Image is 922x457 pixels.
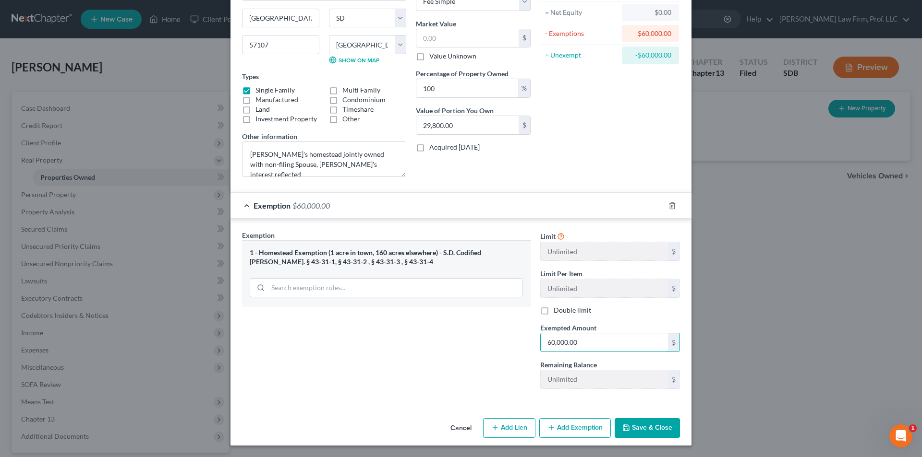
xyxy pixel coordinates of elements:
label: Manufactured [255,95,298,105]
input: 0.00 [416,79,518,97]
span: Exempted Amount [540,324,596,332]
div: = Unexempt [545,50,618,60]
label: Land [255,105,270,114]
div: $ [519,116,530,134]
div: $ [519,29,530,47]
label: Market Value [416,19,456,29]
label: Value of Portion You Own [416,105,494,116]
input: -- [541,370,668,388]
label: Investment Property [255,114,317,124]
label: Timeshare [342,105,374,114]
input: -- [541,242,668,260]
input: Enter city... [243,9,319,27]
label: Single Family [255,85,295,95]
span: Limit [540,232,556,240]
label: Other [342,114,360,124]
input: 0.00 [416,116,519,134]
input: Enter zip... [242,35,319,54]
button: Add Lien [483,418,535,438]
div: -$60,000.00 [630,50,671,60]
div: $ [668,333,679,352]
div: 1 - Homestead Exemption (1 acre in town, 160 acres elsewhere) - S.D. Codified [PERSON_NAME]. § 43... [250,248,523,266]
div: $60,000.00 [630,29,671,38]
button: Cancel [443,419,479,438]
div: = Net Equity [545,8,618,17]
span: Exemption [242,231,275,239]
div: $ [668,279,679,297]
span: $60,000.00 [292,201,330,210]
div: $0.00 [630,8,671,17]
input: Search exemption rules... [268,279,522,297]
span: Exemption [254,201,291,210]
input: 0.00 [416,29,519,47]
label: Types [242,71,259,82]
input: -- [541,279,668,297]
label: Other information [242,131,297,141]
label: Limit Per Item [540,269,582,279]
span: 1 [909,424,917,432]
div: $ [668,242,679,260]
div: - Exemptions [545,29,618,38]
label: Double limit [554,305,591,315]
label: Condominium [342,95,386,105]
button: Add Exemption [539,418,611,438]
label: Value Unknown [429,51,476,61]
iframe: Intercom live chat [889,424,912,447]
div: $ [668,370,679,388]
label: Percentage of Property Owned [416,69,509,79]
button: Save & Close [615,418,680,438]
label: Remaining Balance [540,360,597,370]
label: Multi Family [342,85,380,95]
input: 0.00 [541,333,668,352]
div: % [518,79,530,97]
a: Show on Map [329,56,379,64]
label: Acquired [DATE] [429,142,480,152]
